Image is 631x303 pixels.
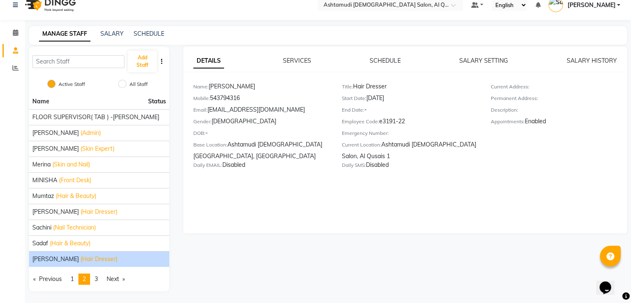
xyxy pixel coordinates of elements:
[32,98,49,105] span: Name
[193,94,329,105] div: 543794316
[83,275,86,283] span: 2
[193,82,329,94] div: [PERSON_NAME]
[58,81,85,88] label: Active Staff
[80,255,117,264] span: (Hair Dresser)
[491,95,538,102] label: Permanent Address:
[32,160,51,169] span: Merina
[80,144,115,153] span: (Skin Expert)
[342,82,478,94] div: Hair Dresser
[193,95,210,102] label: Mobile:
[29,274,169,285] nav: Pagination
[129,81,148,88] label: All Staff
[80,208,117,216] span: (Hair Dresser)
[32,239,48,248] span: Sadaf
[342,106,364,114] label: End Date:
[32,255,79,264] span: [PERSON_NAME]
[193,140,329,161] div: Ashtamudi [DEMOGRAPHIC_DATA][GEOGRAPHIC_DATA], [GEOGRAPHIC_DATA]
[134,30,164,37] a: SCHEDULE
[32,176,57,185] span: MINISHA
[193,161,329,172] div: Disabled
[342,161,366,169] label: Daily SMS:
[50,239,90,248] span: (Hair & Beauty)
[53,223,96,232] span: (Nail Technician)
[29,274,66,285] a: Previous
[342,83,353,90] label: Title:
[56,192,96,200] span: (Hair & Beauty)
[342,94,478,105] div: [DATE]
[491,106,518,114] label: Description:
[102,274,129,285] a: Next
[193,106,207,114] label: Email:
[80,129,101,137] span: (Admin)
[342,140,478,161] div: Ashtamudi [DEMOGRAPHIC_DATA] Salon, Al Qusais 1
[567,57,617,64] a: SALARY HISTORY
[32,113,159,122] span: FLOOR SUPERVISOR( TAB ) -[PERSON_NAME]
[342,118,379,125] label: Employee Code:
[32,144,79,153] span: [PERSON_NAME]
[32,192,54,200] span: Mumtaz
[342,141,381,149] label: Current Location:
[95,275,98,283] span: 3
[193,105,329,117] div: [EMAIL_ADDRESS][DOMAIN_NAME]
[193,129,329,140] div: -
[283,57,311,64] a: SERVICES
[342,161,478,172] div: Disabled
[370,57,400,64] a: SCHEDULE
[32,208,79,216] span: [PERSON_NAME]
[193,83,209,90] label: Name:
[32,223,51,232] span: Sachini
[52,160,90,169] span: (Skin and Nail)
[193,130,205,137] label: DOB:
[71,275,74,283] span: 1
[342,105,478,117] div: -
[128,51,156,72] button: Add Staff
[32,129,79,137] span: [PERSON_NAME]
[100,30,124,37] a: SALARY
[39,27,90,42] a: MANAGE STAFF
[193,117,329,129] div: [DEMOGRAPHIC_DATA]
[193,54,224,68] a: DETAILS
[32,55,124,68] input: Search Staff
[193,141,227,149] label: Base Location:
[491,83,529,90] label: Current Address:
[342,95,366,102] label: Start Date:
[59,176,91,185] span: (Front Desk)
[567,1,615,10] span: [PERSON_NAME]
[491,118,525,125] label: Appointments:
[148,97,166,106] span: Status
[342,130,389,137] label: Emergency Number:
[193,161,222,169] label: Daily EMAIL:
[193,118,212,125] label: Gender:
[342,117,478,129] div: e3191-22
[596,270,623,295] iframe: chat widget
[459,57,508,64] a: SALARY SETTING
[491,117,627,129] div: Enabled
